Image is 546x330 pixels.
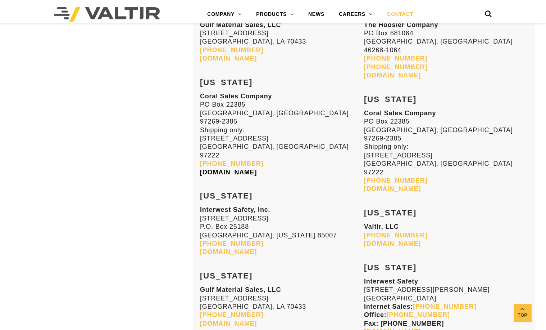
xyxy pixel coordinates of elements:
a: [DOMAIN_NAME] [364,240,421,247]
a: [PHONE_NUMBER] [200,240,263,247]
strong: [US_STATE] [200,78,252,87]
strong: Coral Sales Company [200,93,272,100]
strong: Internet Sales: [364,303,476,310]
a: [DOMAIN_NAME] [364,185,421,192]
strong: Valtir, LLC [364,223,399,230]
a: [PHONE_NUMBER] [200,160,263,167]
a: CONTACT [380,7,420,22]
strong: Gulf Material Sales, LLC [200,286,281,293]
a: [PHONE_NUMBER] [200,46,263,54]
p: [STREET_ADDRESS] [GEOGRAPHIC_DATA], LA 70433 [200,286,364,328]
strong: Office: [364,311,450,318]
a: [PHONE_NUMBER] [364,55,427,62]
a: NEWS [301,7,332,22]
strong: Gulf Material Sales, LLC [200,21,281,28]
strong: [US_STATE] [364,95,417,104]
a: [PHONE_NUMBER] [387,311,450,318]
p: PO Box 22385 [GEOGRAPHIC_DATA], [GEOGRAPHIC_DATA] 97269-2385 Shipping only: [STREET_ADDRESS] [GEO... [364,109,528,193]
strong: Coral Sales Company [364,110,436,117]
a: PRODUCTS [249,7,301,22]
a: [PHONE_NUMBER] [364,177,427,184]
a: [DOMAIN_NAME] [200,320,257,327]
a: Top [514,304,532,322]
strong: [US_STATE] [364,263,417,272]
a: [PHONE_NUMBER] [364,232,427,239]
strong: Interwest Safety [364,278,418,285]
a: [DOMAIN_NAME] [364,72,421,79]
img: Valtir [54,7,160,22]
strong: The Hoosier Company [364,21,438,28]
a: COMPANY [200,7,249,22]
p: PO Box 22385 [GEOGRAPHIC_DATA], [GEOGRAPHIC_DATA] 97269-2385 Shipping only: [STREET_ADDRESS] [GEO... [200,92,364,177]
strong: Fax: [PHONE_NUMBER] [364,320,444,327]
p: PO Box 681064 [GEOGRAPHIC_DATA], [GEOGRAPHIC_DATA] 46268-1064 [364,21,528,80]
a: [DOMAIN_NAME] [200,248,257,255]
strong: [US_STATE] [200,271,252,280]
strong: Interwest Safety, Inc. [200,206,270,213]
span: Top [514,311,532,320]
a: [DOMAIN_NAME] [200,55,257,62]
a: [PHONE_NUMBER] [364,63,427,71]
strong: [US_STATE] [364,208,417,217]
p: [STREET_ADDRESS] P.O. Box 25188 [GEOGRAPHIC_DATA], [US_STATE] 85007 [200,206,364,256]
p: [STREET_ADDRESS] [GEOGRAPHIC_DATA], LA 70433 [200,21,364,63]
strong: [US_STATE] [200,191,252,200]
a: [PHONE_NUMBER] [200,311,263,318]
a: [PHONE_NUMBER] [413,303,476,310]
a: CAREERS [332,7,380,22]
a: [DOMAIN_NAME] [200,169,257,176]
